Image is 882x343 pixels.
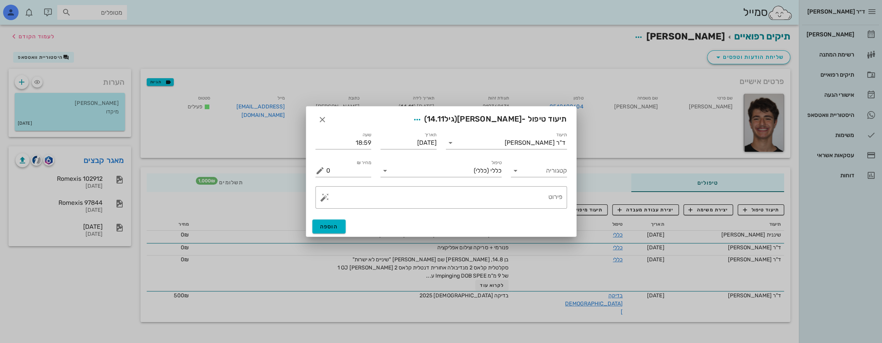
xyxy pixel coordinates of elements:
[315,166,325,175] button: מחיר ₪ appended action
[410,113,567,127] span: תיעוד טיפול -
[446,137,567,149] div: תיעודד"ר [PERSON_NAME]
[457,114,522,123] span: [PERSON_NAME]
[427,114,444,123] span: 14.11
[492,160,502,166] label: טיפול
[556,132,567,138] label: תיעוד
[424,114,457,123] span: (גיל )
[312,220,346,233] button: הוספה
[490,167,502,174] span: כללי
[474,167,489,174] span: (כללי)
[320,223,338,230] span: הוספה
[363,132,372,138] label: שעה
[424,132,437,138] label: תאריך
[357,160,372,166] label: מחיר ₪
[505,139,565,146] div: ד"ר [PERSON_NAME]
